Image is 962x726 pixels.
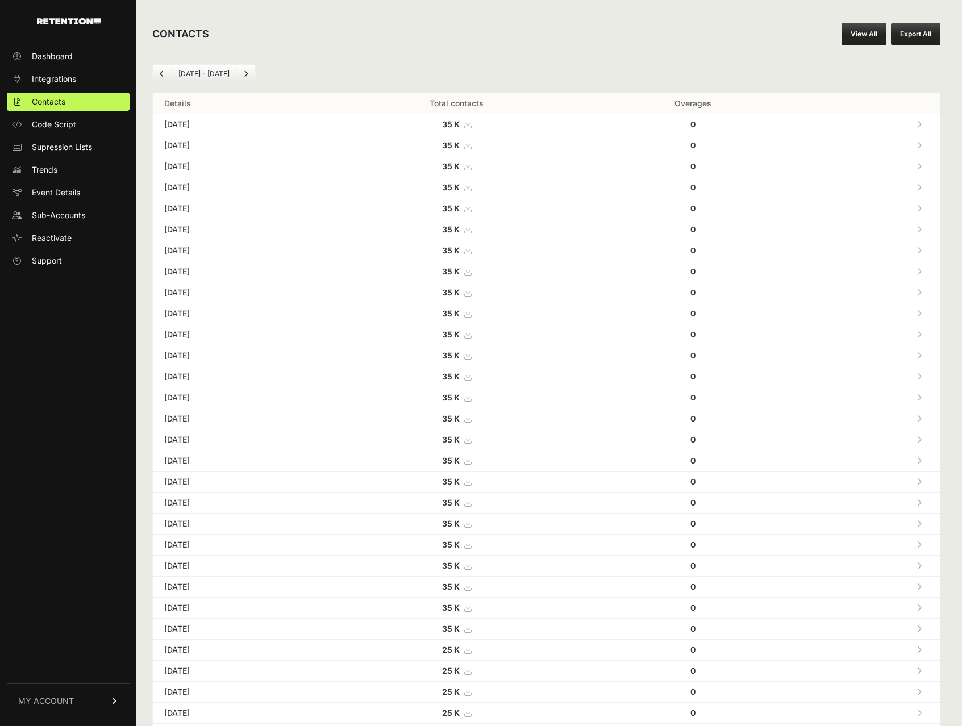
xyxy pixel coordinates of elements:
a: 35 K [442,245,471,255]
strong: 35 K [442,161,460,171]
strong: 0 [690,372,696,381]
a: 35 K [442,540,471,549]
a: Dashboard [7,47,130,65]
td: [DATE] [153,661,324,682]
span: Supression Lists [32,141,92,153]
strong: 35 K [442,414,460,423]
strong: 0 [690,287,696,297]
a: 35 K [442,266,471,276]
a: Code Script [7,115,130,133]
a: 25 K [442,645,471,654]
a: 35 K [442,287,471,297]
strong: 0 [690,498,696,507]
td: [DATE] [153,114,324,135]
a: Integrations [7,70,130,88]
a: 35 K [442,140,471,150]
strong: 35 K [442,245,460,255]
td: [DATE] [153,387,324,408]
strong: 35 K [442,540,460,549]
span: Dashboard [32,51,73,62]
strong: 0 [690,266,696,276]
strong: 0 [690,203,696,213]
strong: 0 [690,561,696,570]
td: [DATE] [153,598,324,619]
td: [DATE] [153,135,324,156]
a: 35 K [442,456,471,465]
strong: 35 K [442,182,460,192]
a: 35 K [442,498,471,507]
strong: 0 [690,161,696,171]
strong: 35 K [442,561,460,570]
a: 35 K [442,308,471,318]
a: Reactivate [7,229,130,247]
strong: 0 [690,224,696,234]
strong: 0 [690,708,696,717]
strong: 35 K [442,351,460,360]
a: 35 K [442,624,471,633]
strong: 0 [690,351,696,360]
a: 35 K [442,119,471,129]
span: MY ACCOUNT [18,695,74,707]
a: 35 K [442,603,471,612]
a: Event Details [7,183,130,202]
strong: 0 [690,140,696,150]
td: [DATE] [153,177,324,198]
strong: 35 K [442,582,460,591]
td: [DATE] [153,156,324,177]
th: Details [153,93,324,114]
a: Previous [153,65,171,83]
td: [DATE] [153,577,324,598]
td: [DATE] [153,514,324,535]
strong: 0 [690,540,696,549]
strong: 25 K [442,708,460,717]
a: 25 K [442,708,471,717]
strong: 35 K [442,266,460,276]
strong: 35 K [442,435,460,444]
a: 35 K [442,372,471,381]
strong: 0 [690,329,696,339]
span: Contacts [32,96,65,107]
td: [DATE] [153,261,324,282]
a: 35 K [442,561,471,570]
strong: 35 K [442,203,460,213]
strong: 35 K [442,477,460,486]
span: Support [32,255,62,266]
strong: 35 K [442,119,460,129]
strong: 0 [690,624,696,633]
td: [DATE] [153,408,324,429]
a: Supression Lists [7,138,130,156]
a: Sub-Accounts [7,206,130,224]
th: Total contacts [324,93,589,114]
td: [DATE] [153,345,324,366]
th: Overages [590,93,797,114]
span: Sub-Accounts [32,210,85,221]
a: 35 K [442,582,471,591]
strong: 35 K [442,372,460,381]
a: 35 K [442,161,471,171]
td: [DATE] [153,703,324,724]
td: [DATE] [153,535,324,556]
td: [DATE] [153,240,324,261]
td: [DATE] [153,450,324,472]
a: Support [7,252,130,270]
strong: 0 [690,414,696,423]
a: Next [237,65,255,83]
strong: 35 K [442,603,460,612]
strong: 35 K [442,224,460,234]
strong: 35 K [442,393,460,402]
span: Trends [32,164,57,176]
strong: 35 K [442,456,460,465]
strong: 0 [690,666,696,675]
strong: 0 [690,582,696,591]
a: 35 K [442,203,471,213]
strong: 35 K [442,498,460,507]
a: 35 K [442,414,471,423]
strong: 35 K [442,140,460,150]
strong: 35 K [442,624,460,633]
td: [DATE] [153,303,324,324]
a: MY ACCOUNT [7,683,130,718]
li: [DATE] - [DATE] [171,69,236,78]
td: [DATE] [153,472,324,493]
td: [DATE] [153,556,324,577]
strong: 25 K [442,645,460,654]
